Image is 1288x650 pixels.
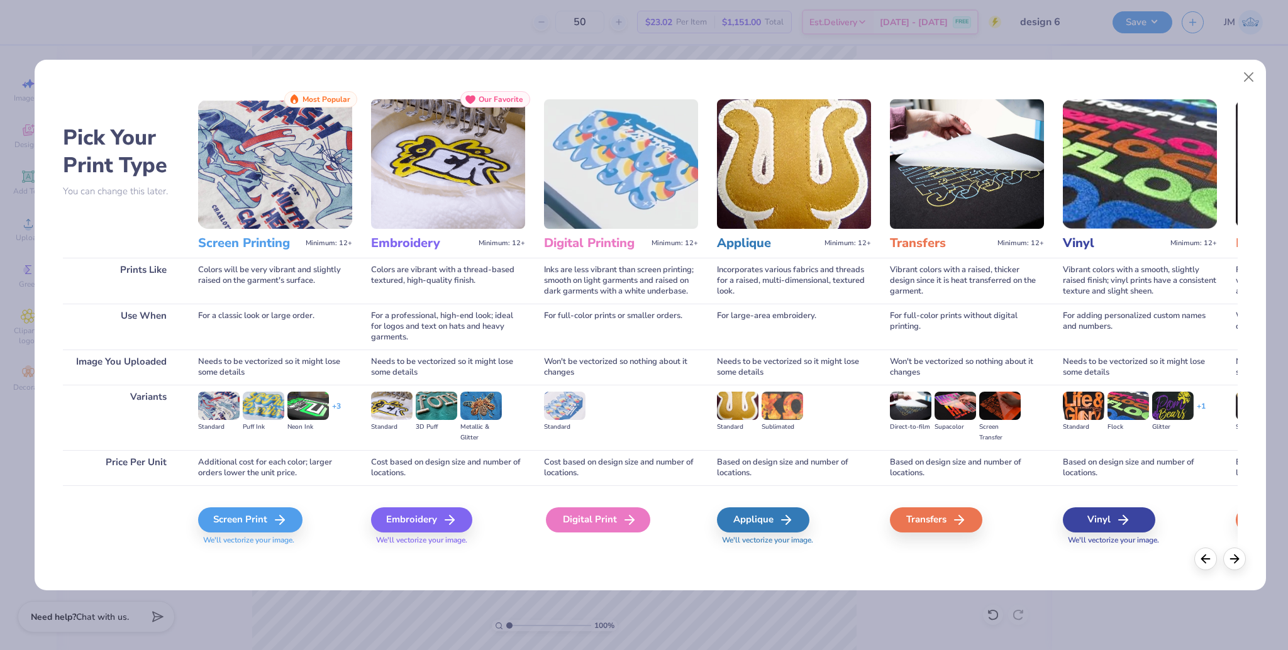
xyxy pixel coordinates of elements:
[198,507,303,532] div: Screen Print
[762,422,803,432] div: Sublimated
[717,392,758,419] img: Standard
[198,235,301,251] h3: Screen Printing
[1063,350,1217,385] div: Needs to be vectorized so it might lose some details
[890,450,1044,485] div: Based on design size and number of locations.
[63,385,179,449] div: Variants
[198,422,240,432] div: Standard
[1236,422,1277,432] div: Standard
[544,258,698,304] div: Inks are less vibrant than screen printing; smooth on light garments and raised on dark garments ...
[1063,258,1217,304] div: Vibrant colors with a smooth, slightly raised finish; vinyl prints have a consistent texture and ...
[717,422,758,432] div: Standard
[890,422,931,432] div: Direct-to-film
[1063,392,1104,419] img: Standard
[1063,507,1155,532] div: Vinyl
[890,235,992,251] h3: Transfers
[371,422,413,432] div: Standard
[717,535,871,546] span: We'll vectorize your image.
[306,239,352,248] span: Minimum: 12+
[544,422,586,432] div: Standard
[479,239,525,248] span: Minimum: 12+
[1063,422,1104,432] div: Standard
[63,258,179,304] div: Prints Like
[890,392,931,419] img: Direct-to-film
[1063,304,1217,350] div: For adding personalized custom names and numbers.
[63,186,179,197] p: You can change this later.
[652,239,698,248] span: Minimum: 12+
[198,392,240,419] img: Standard
[198,258,352,304] div: Colors will be very vibrant and slightly raised on the garment's surface.
[198,99,352,229] img: Screen Printing
[1236,392,1277,419] img: Standard
[979,422,1021,443] div: Screen Transfer
[198,535,352,546] span: We'll vectorize your image.
[1063,450,1217,485] div: Based on design size and number of locations.
[371,99,525,229] img: Embroidery
[890,507,982,532] div: Transfers
[1237,65,1261,89] button: Close
[243,392,284,419] img: Puff Ink
[63,304,179,350] div: Use When
[371,304,525,350] div: For a professional, high-end look; ideal for logos and text on hats and heavy garments.
[63,124,179,179] h2: Pick Your Print Type
[1063,235,1165,251] h3: Vinyl
[460,392,502,419] img: Metallic & Glitter
[717,99,871,229] img: Applique
[762,392,803,419] img: Sublimated
[479,95,523,104] span: Our Favorite
[332,401,341,422] div: + 3
[198,304,352,350] div: For a classic look or large order.
[546,507,650,532] div: Digital Print
[371,235,474,251] h3: Embroidery
[243,422,284,432] div: Puff Ink
[544,304,698,350] div: For full-color prints or smaller orders.
[1108,392,1149,419] img: Flock
[460,422,502,443] div: Metallic & Glitter
[717,304,871,350] div: For large-area embroidery.
[371,507,472,532] div: Embroidery
[544,450,698,485] div: Cost based on design size and number of locations.
[717,235,819,251] h3: Applique
[371,535,525,546] span: We'll vectorize your image.
[1063,99,1217,229] img: Vinyl
[371,350,525,385] div: Needs to be vectorized so it might lose some details
[544,392,586,419] img: Standard
[198,450,352,485] div: Additional cost for each color; larger orders lower the unit price.
[890,304,1044,350] div: For full-color prints without digital printing.
[717,450,871,485] div: Based on design size and number of locations.
[371,392,413,419] img: Standard
[717,507,809,532] div: Applique
[935,392,976,419] img: Supacolor
[416,422,457,432] div: 3D Puff
[824,239,871,248] span: Minimum: 12+
[1063,535,1217,546] span: We'll vectorize your image.
[63,350,179,385] div: Image You Uploaded
[1197,401,1206,422] div: + 1
[371,450,525,485] div: Cost based on design size and number of locations.
[287,422,329,432] div: Neon Ink
[890,258,1044,304] div: Vibrant colors with a raised, thicker design since it is heat transferred on the garment.
[1108,422,1149,432] div: Flock
[979,392,1021,419] img: Screen Transfer
[890,350,1044,385] div: Won't be vectorized so nothing about it changes
[935,422,976,432] div: Supacolor
[1152,392,1194,419] img: Glitter
[1152,422,1194,432] div: Glitter
[198,350,352,385] div: Needs to be vectorized so it might lose some details
[890,99,1044,229] img: Transfers
[997,239,1044,248] span: Minimum: 12+
[63,450,179,485] div: Price Per Unit
[287,392,329,419] img: Neon Ink
[371,258,525,304] div: Colors are vibrant with a thread-based textured, high-quality finish.
[544,99,698,229] img: Digital Printing
[303,95,350,104] span: Most Popular
[717,258,871,304] div: Incorporates various fabrics and threads for a raised, multi-dimensional, textured look.
[416,392,457,419] img: 3D Puff
[544,350,698,385] div: Won't be vectorized so nothing about it changes
[717,350,871,385] div: Needs to be vectorized so it might lose some details
[1170,239,1217,248] span: Minimum: 12+
[544,235,647,251] h3: Digital Printing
